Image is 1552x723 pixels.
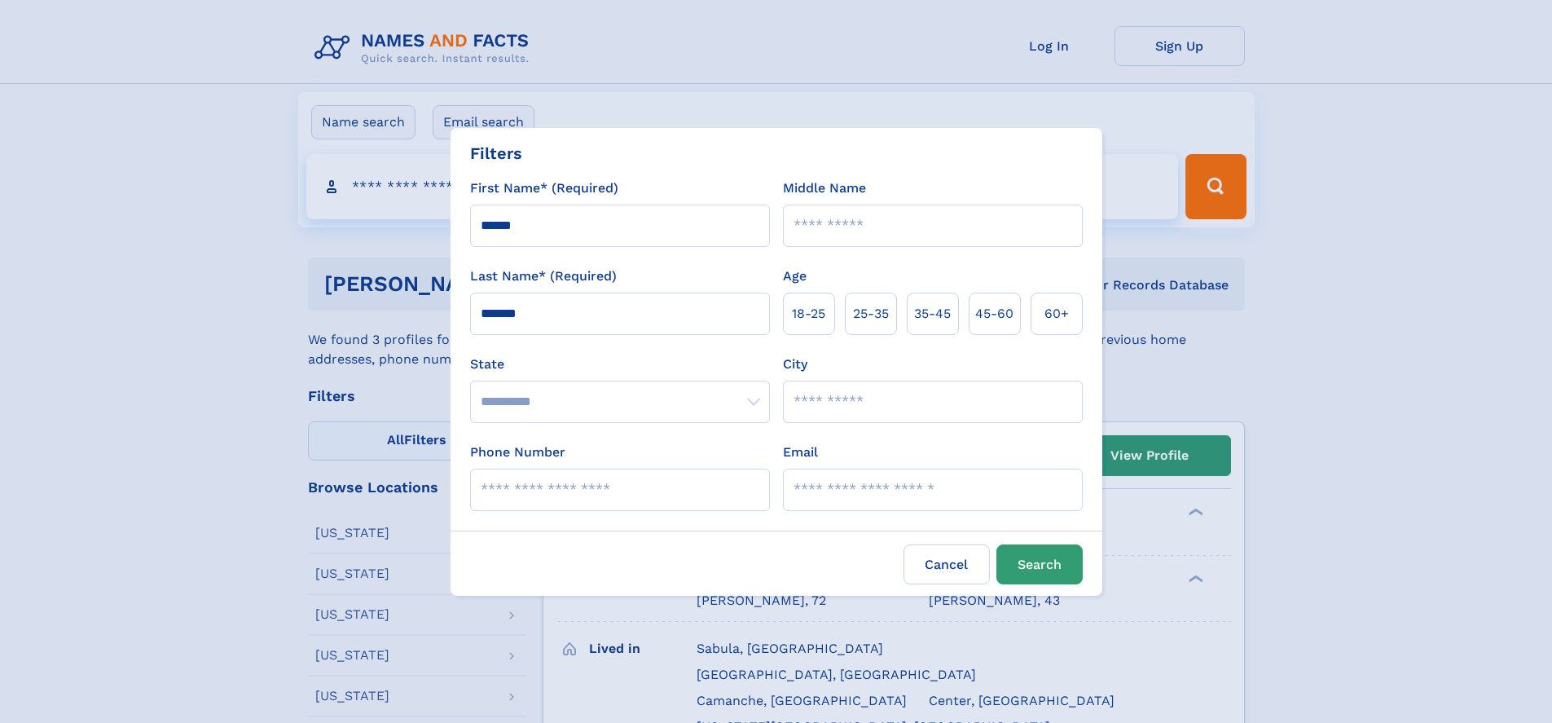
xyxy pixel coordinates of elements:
[914,304,951,324] span: 35‑45
[470,355,770,374] label: State
[783,443,818,462] label: Email
[904,544,990,584] label: Cancel
[783,267,807,286] label: Age
[975,304,1013,324] span: 45‑60
[1044,304,1069,324] span: 60+
[853,304,889,324] span: 25‑35
[470,179,618,198] label: First Name* (Required)
[996,544,1083,584] button: Search
[783,179,866,198] label: Middle Name
[783,355,807,374] label: City
[470,141,522,165] div: Filters
[792,304,825,324] span: 18‑25
[470,267,617,286] label: Last Name* (Required)
[470,443,565,462] label: Phone Number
